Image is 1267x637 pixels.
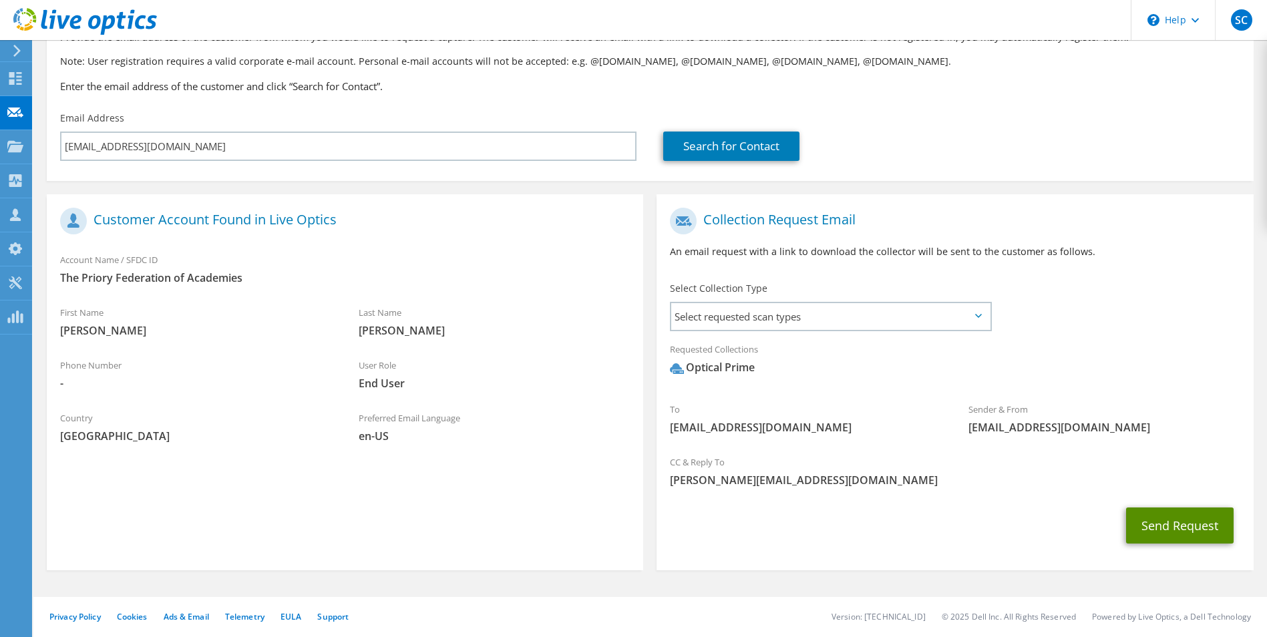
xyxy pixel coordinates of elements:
a: Support [317,611,349,622]
div: Phone Number [47,351,345,397]
span: SC [1231,9,1252,31]
div: First Name [47,298,345,345]
span: - [60,376,332,391]
label: Email Address [60,112,124,125]
p: An email request with a link to download the collector will be sent to the customer as follows. [670,244,1240,259]
a: EULA [281,611,301,622]
div: Optical Prime [670,360,755,375]
span: [EMAIL_ADDRESS][DOMAIN_NAME] [968,420,1240,435]
div: To [657,395,955,441]
div: Country [47,404,345,450]
h1: Customer Account Found in Live Optics [60,208,623,234]
li: Version: [TECHNICAL_ID] [832,611,926,622]
a: Privacy Policy [49,611,101,622]
button: Send Request [1126,507,1234,544]
label: Select Collection Type [670,282,767,295]
svg: \n [1147,14,1159,26]
a: Search for Contact [663,132,799,161]
span: Select requested scan types [671,303,989,330]
h1: Collection Request Email [670,208,1233,234]
div: Last Name [345,298,644,345]
div: User Role [345,351,644,397]
a: Ads & Email [164,611,209,622]
h3: Enter the email address of the customer and click “Search for Contact”. [60,79,1240,93]
div: Requested Collections [657,335,1253,389]
span: [EMAIL_ADDRESS][DOMAIN_NAME] [670,420,942,435]
div: Preferred Email Language [345,404,644,450]
li: © 2025 Dell Inc. All Rights Reserved [942,611,1076,622]
div: CC & Reply To [657,448,1253,494]
span: The Priory Federation of Academies [60,270,630,285]
div: Sender & From [955,395,1254,441]
p: Note: User registration requires a valid corporate e-mail account. Personal e-mail accounts will ... [60,54,1240,69]
a: Cookies [117,611,148,622]
span: [PERSON_NAME][EMAIL_ADDRESS][DOMAIN_NAME] [670,473,1240,487]
span: [PERSON_NAME] [359,323,630,338]
span: [PERSON_NAME] [60,323,332,338]
a: Telemetry [225,611,264,622]
span: [GEOGRAPHIC_DATA] [60,429,332,443]
span: en-US [359,429,630,443]
span: End User [359,376,630,391]
div: Account Name / SFDC ID [47,246,643,292]
li: Powered by Live Optics, a Dell Technology [1092,611,1251,622]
